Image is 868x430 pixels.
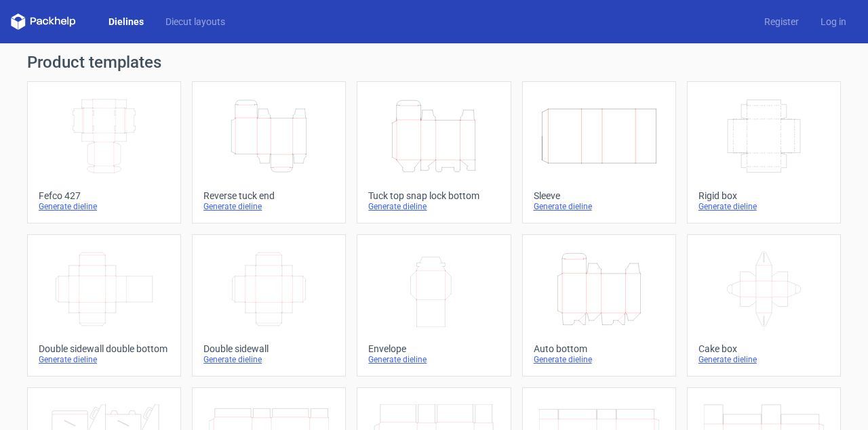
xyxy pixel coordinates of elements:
[357,234,511,377] a: EnvelopeGenerate dieline
[39,354,170,365] div: Generate dieline
[534,354,665,365] div: Generate dieline
[698,190,829,201] div: Rigid box
[203,343,334,354] div: Double sidewall
[155,15,236,28] a: Diecut layouts
[39,190,170,201] div: Fefco 427
[27,81,181,223] a: Fefco 427Generate dieline
[203,190,334,201] div: Reverse tuck end
[203,201,334,212] div: Generate dieline
[753,15,810,28] a: Register
[698,201,829,212] div: Generate dieline
[203,354,334,365] div: Generate dieline
[368,354,499,365] div: Generate dieline
[39,201,170,212] div: Generate dieline
[98,15,155,28] a: Dielines
[687,234,841,377] a: Cake boxGenerate dieline
[534,190,665,201] div: Sleeve
[192,234,346,377] a: Double sidewallGenerate dieline
[687,81,841,223] a: Rigid boxGenerate dieline
[368,343,499,354] div: Envelope
[534,343,665,354] div: Auto bottom
[698,354,829,365] div: Generate dieline
[39,343,170,354] div: Double sidewall double bottom
[357,81,511,223] a: Tuck top snap lock bottomGenerate dieline
[27,234,181,377] a: Double sidewall double bottomGenerate dieline
[368,190,499,201] div: Tuck top snap lock bottom
[810,15,857,28] a: Log in
[534,201,665,212] div: Generate dieline
[368,201,499,212] div: Generate dieline
[522,81,676,223] a: SleeveGenerate dieline
[698,343,829,354] div: Cake box
[522,234,676,377] a: Auto bottomGenerate dieline
[192,81,346,223] a: Reverse tuck endGenerate dieline
[27,54,841,70] h1: Product templates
